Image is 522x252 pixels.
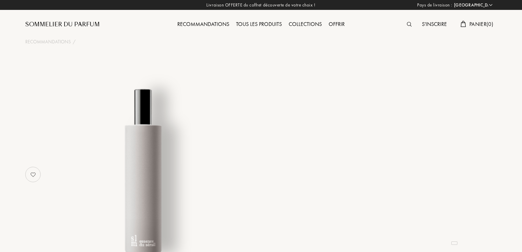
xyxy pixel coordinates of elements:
a: Recommandations [174,20,233,28]
div: Recommandations [174,20,233,29]
a: Tous les produits [233,20,285,28]
span: Pays de livraison : [417,2,452,9]
div: Tous les produits [233,20,285,29]
a: Recommandations [25,38,71,45]
a: Collections [285,20,325,28]
div: / [73,38,75,45]
div: Collections [285,20,325,29]
div: Offrir [325,20,348,29]
a: S'inscrire [418,20,450,28]
a: Offrir [325,20,348,28]
a: Sommelier du Parfum [25,20,100,29]
img: search_icn.svg [407,22,412,27]
img: no_like_p.png [26,168,40,181]
div: S'inscrire [418,20,450,29]
img: cart.svg [461,21,466,27]
span: Panier ( 0 ) [469,20,493,28]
